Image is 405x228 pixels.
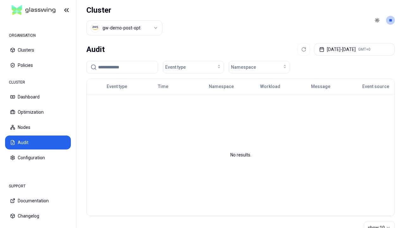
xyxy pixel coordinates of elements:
[5,194,71,208] button: Documentation
[9,3,58,18] img: GlassWing
[107,80,127,93] button: Event type
[5,180,71,193] div: SUPPORT
[5,29,71,42] div: ORGANISATION
[86,20,162,35] button: Select a value
[103,25,140,31] div: gw-demo-post-opt
[260,80,280,93] button: Workload
[92,25,98,31] img: aws
[209,80,234,93] button: Namespace
[314,43,395,56] button: [DATE]-[DATE]GMT+0
[5,105,71,119] button: Optimization
[5,136,71,149] button: Audit
[5,120,71,134] button: Nodes
[311,80,330,93] button: Message
[5,58,71,72] button: Policies
[86,5,162,15] h1: Cluster
[158,80,168,93] button: Time
[5,43,71,57] button: Clusters
[5,151,71,165] button: Configuration
[231,64,256,70] span: Namespace
[163,61,224,73] button: Event type
[362,80,389,93] button: Event source
[229,61,290,73] button: Namespace
[358,47,371,52] span: GMT+0
[87,94,395,216] td: No results.
[5,90,71,104] button: Dashboard
[165,64,186,70] span: Event type
[5,209,71,223] button: Changelog
[86,43,105,56] div: Audit
[5,76,71,89] div: CLUSTER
